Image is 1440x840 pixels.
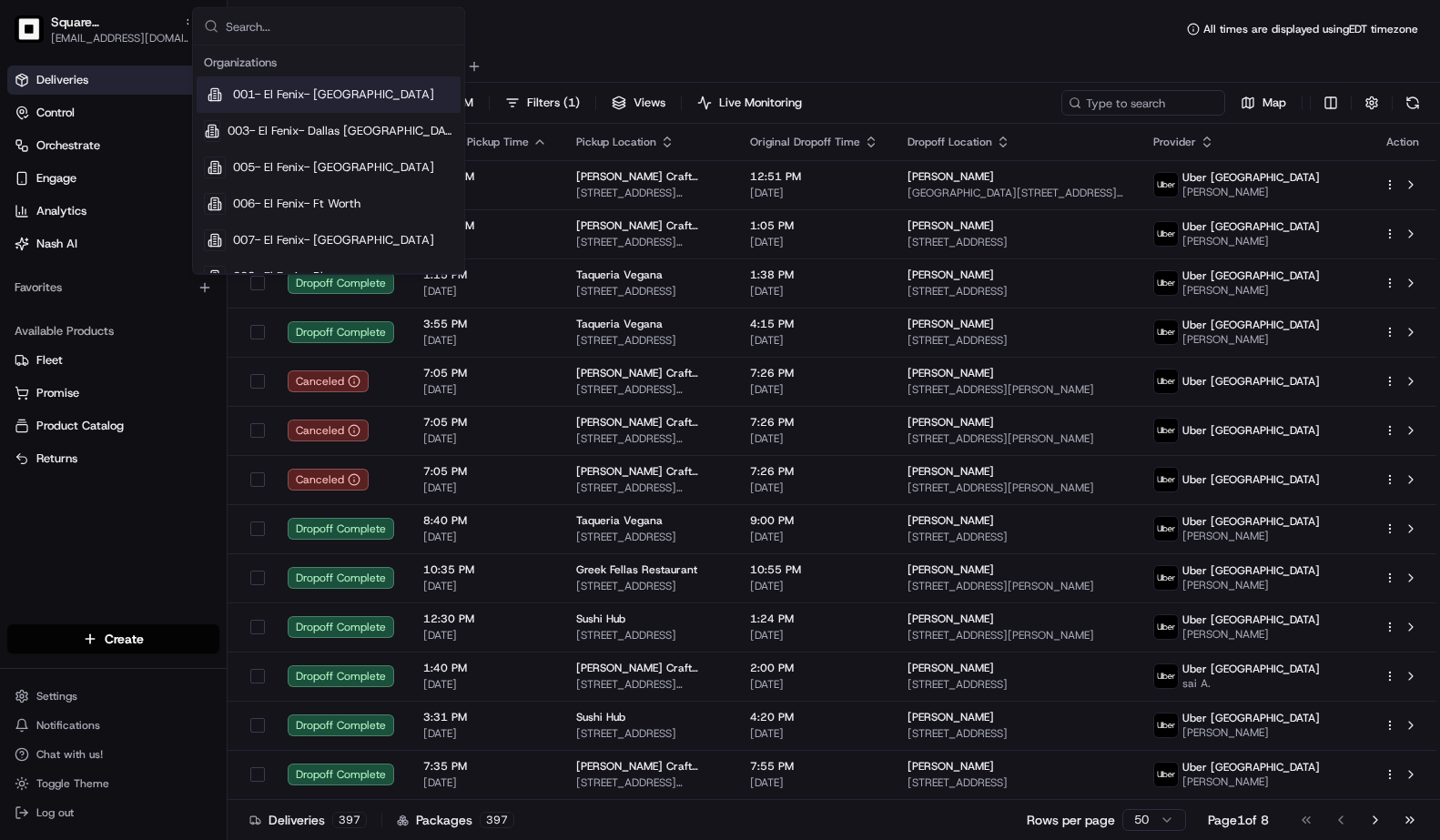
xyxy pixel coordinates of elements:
span: Returns [36,450,77,467]
span: 7:26 PM [750,366,878,380]
img: uber-new-logo.jpeg [1154,566,1178,590]
span: 8:40 PM [423,513,547,528]
span: Provider [1153,135,1196,149]
span: [PERSON_NAME] [1182,725,1320,740]
span: [STREET_ADDRESS][PERSON_NAME] [576,235,721,249]
span: [PERSON_NAME] Craft Barbecue [576,169,721,184]
span: Sushi Hub [576,710,625,724]
button: Returns [7,444,219,473]
div: Canceled [288,370,369,392]
span: 7:35 PM [423,759,547,774]
span: [STREET_ADDRESS] [908,284,1124,299]
span: [DATE] [750,382,878,397]
span: [DATE] [423,431,547,446]
img: Square CA [15,15,44,42]
span: [DATE] [423,481,547,495]
img: uber-new-logo.jpeg [1154,369,1178,393]
span: [STREET_ADDRESS] [908,726,1124,741]
button: Filters(1) [497,90,588,116]
span: Original Pickup Time [423,135,529,149]
span: [DATE] [423,628,547,643]
span: 7:05 PM [423,415,547,430]
span: 12:45 PM [423,218,547,233]
span: Nash AI [36,236,77,252]
span: [STREET_ADDRESS] [908,235,1124,249]
span: [STREET_ADDRESS][PERSON_NAME] [908,431,1124,446]
span: [STREET_ADDRESS] [908,677,1124,692]
span: Filters [527,95,580,111]
span: Uber [GEOGRAPHIC_DATA] [1182,612,1320,627]
span: Uber [GEOGRAPHIC_DATA] [1182,268,1320,283]
span: [STREET_ADDRESS] [576,579,721,593]
span: 005- El Fenix- [GEOGRAPHIC_DATA] [233,159,434,176]
img: uber-new-logo.jpeg [1154,222,1178,246]
span: [STREET_ADDRESS] [576,726,721,741]
button: Square [GEOGRAPHIC_DATA] [51,13,177,31]
span: [DATE] [423,382,547,397]
span: Pickup Location [576,135,656,149]
span: Taqueria Vegana [576,317,663,331]
div: Available Products [7,317,219,346]
button: Settings [7,683,219,709]
span: [PERSON_NAME] [1182,234,1320,248]
span: 006- El Fenix- Ft Worth [233,196,360,212]
span: Map [1263,95,1286,111]
span: 7:26 PM [750,415,878,430]
span: Uber [GEOGRAPHIC_DATA] [1182,662,1320,676]
span: 3:31 PM [423,710,547,724]
button: Map [1232,90,1294,116]
button: Nash AI [7,229,219,258]
button: Orchestrate [7,131,219,160]
span: 4:15 PM [750,317,878,331]
button: Engage [7,164,219,193]
p: Rows per page [1027,811,1115,829]
span: [PERSON_NAME] [908,218,994,233]
div: Favorites [7,273,219,302]
img: uber-new-logo.jpeg [1154,615,1178,639]
span: [PERSON_NAME] [1182,185,1320,199]
span: [PERSON_NAME] Craft Barbecue [576,415,721,430]
span: [STREET_ADDRESS] [908,530,1124,544]
span: [PERSON_NAME] Craft Barbecue [576,464,721,479]
span: Dropoff Location [908,135,992,149]
span: Uber [GEOGRAPHIC_DATA] [1182,423,1320,438]
span: [DATE] [750,677,878,692]
span: Fleet [36,352,63,369]
span: [DATE] [423,530,547,544]
span: Chat with us! [36,747,103,762]
span: ( 1 ) [563,95,580,111]
span: 7:55 PM [750,759,878,774]
span: [PERSON_NAME] Craft Barbecue [576,366,721,380]
span: Engage [36,170,76,187]
button: Promise [7,379,219,408]
span: Log out [36,805,74,820]
span: [PERSON_NAME] [908,317,994,331]
span: [DATE] [750,481,878,495]
img: uber-new-logo.jpeg [1154,713,1178,737]
span: [STREET_ADDRESS][PERSON_NAME] [908,382,1124,397]
span: [DATE] [423,775,547,790]
span: 12:30 PM [423,169,547,184]
span: Views [634,95,665,111]
span: [PERSON_NAME] [908,366,994,380]
span: Notifications [36,718,100,733]
input: Search... [226,8,453,45]
span: 1:38 PM [750,268,878,282]
a: Analytics [7,197,219,226]
span: [PERSON_NAME] [908,710,994,724]
span: [PERSON_NAME] [1182,332,1320,347]
div: Canceled [288,469,369,491]
div: Packages [397,811,514,829]
span: [EMAIL_ADDRESS][DOMAIN_NAME] [51,31,197,46]
img: uber-new-logo.jpeg [1154,173,1178,197]
div: 397 [480,812,514,828]
span: [STREET_ADDRESS][PERSON_NAME] [908,628,1124,643]
span: 007- El Fenix- [GEOGRAPHIC_DATA] [233,232,434,248]
span: [PERSON_NAME] [1182,529,1320,543]
span: 7:05 PM [423,366,547,380]
div: Deliveries [249,811,367,829]
span: Taqueria Vegana [576,513,663,528]
span: 1:24 PM [750,612,878,626]
button: Control [7,98,219,127]
span: [PERSON_NAME] [908,464,994,479]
